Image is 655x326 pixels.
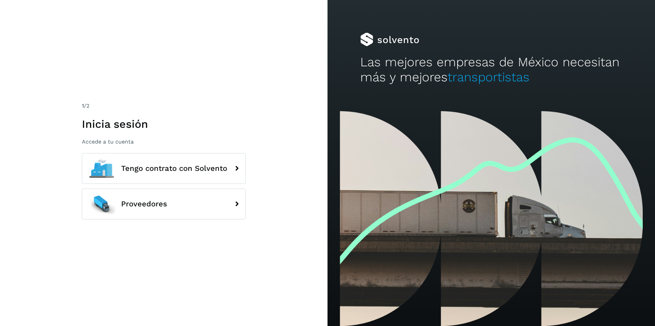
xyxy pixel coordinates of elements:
span: Proveedores [121,200,167,208]
h2: Las mejores empresas de México necesitan más y mejores [360,55,622,85]
p: Accede a tu cuenta [82,138,246,145]
div: /2 [82,102,246,110]
button: Tengo contrato con Solvento [82,153,246,184]
span: 1 [82,103,84,109]
button: Proveedores [82,189,246,219]
span: transportistas [448,70,529,84]
h1: Inicia sesión [82,118,246,131]
span: Tengo contrato con Solvento [121,164,227,173]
